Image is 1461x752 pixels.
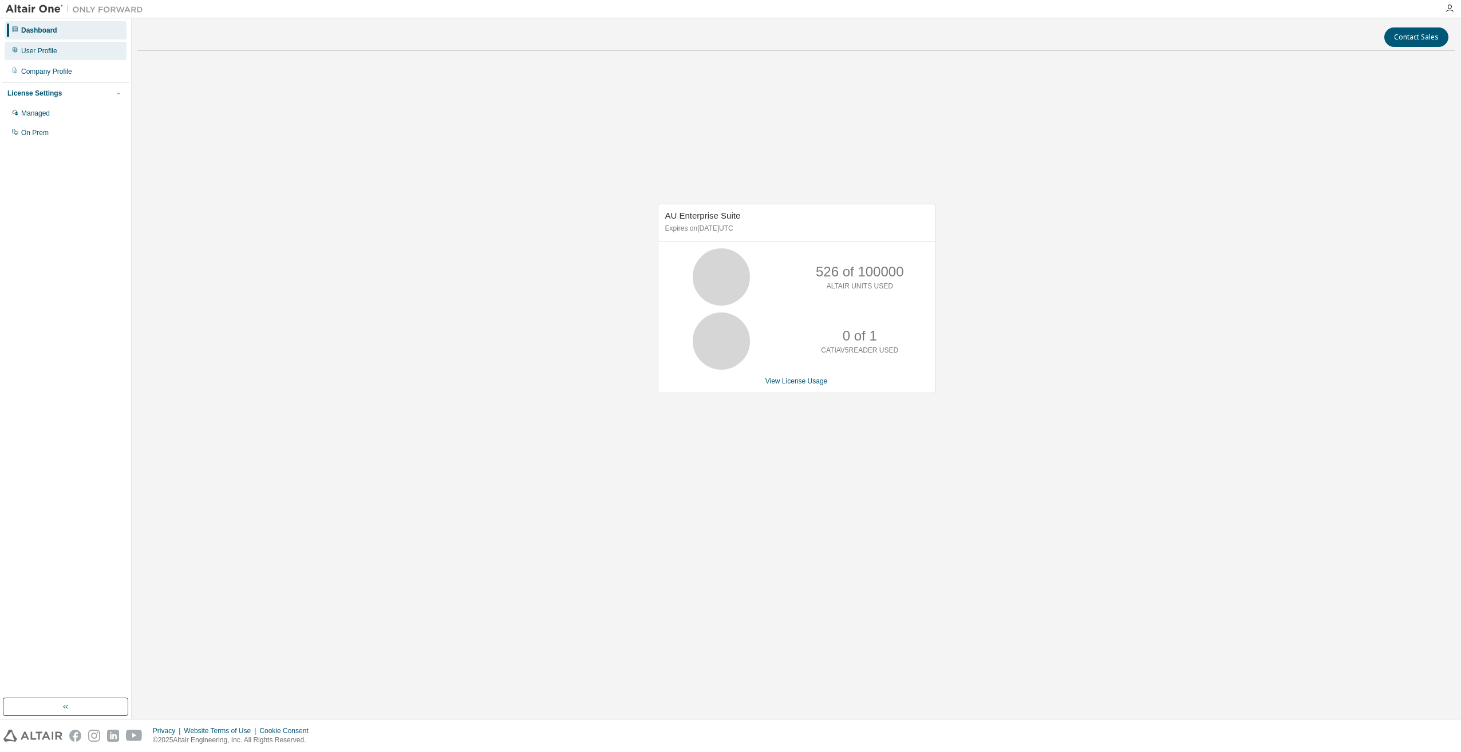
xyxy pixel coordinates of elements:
img: Altair One [6,3,149,15]
div: Privacy [153,726,184,735]
a: View License Usage [765,377,828,385]
div: License Settings [7,89,62,98]
div: Cookie Consent [259,726,315,735]
div: Managed [21,109,50,118]
div: On Prem [21,128,49,137]
div: Website Terms of Use [184,726,259,735]
p: 0 of 1 [843,326,877,346]
p: © 2025 Altair Engineering, Inc. All Rights Reserved. [153,735,315,745]
p: ALTAIR UNITS USED [827,282,893,291]
div: Company Profile [21,67,72,76]
img: linkedin.svg [107,730,119,742]
span: AU Enterprise Suite [665,211,741,220]
div: User Profile [21,46,57,56]
img: youtube.svg [126,730,143,742]
p: Expires on [DATE] UTC [665,224,925,233]
p: CATIAV5READER USED [821,346,898,355]
img: altair_logo.svg [3,730,62,742]
button: Contact Sales [1384,27,1448,47]
div: Dashboard [21,26,57,35]
p: 526 of 100000 [816,262,903,282]
img: facebook.svg [69,730,81,742]
img: instagram.svg [88,730,100,742]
